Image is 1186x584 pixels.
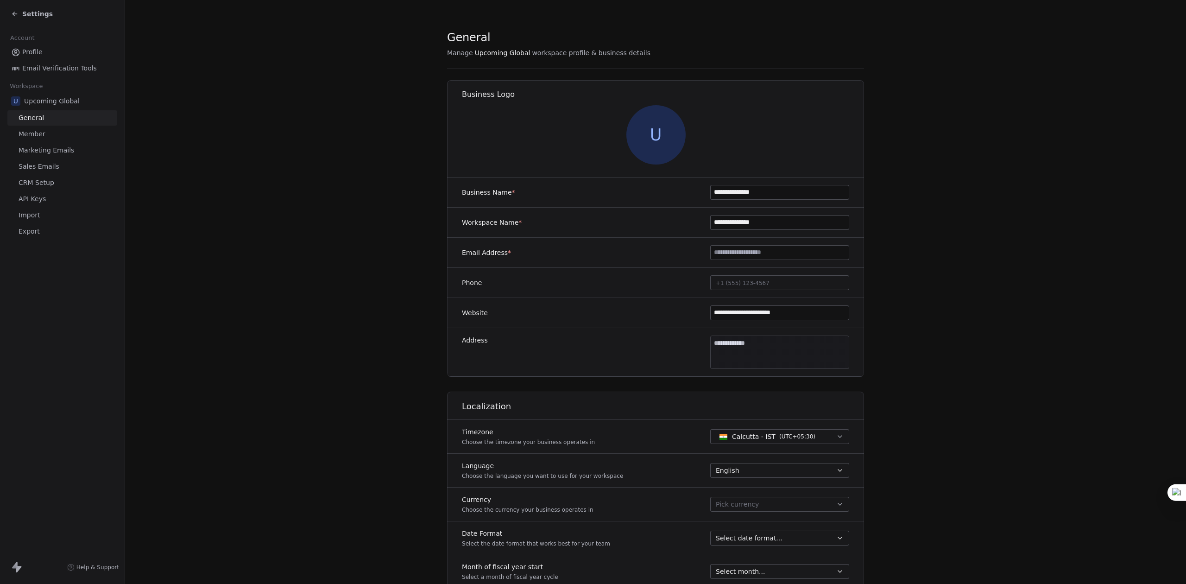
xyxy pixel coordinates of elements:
span: Upcoming Global [475,48,530,57]
span: Upcoming Global [24,96,80,106]
p: Select a month of fiscal year cycle [462,573,558,581]
label: Timezone [462,427,595,437]
span: English [716,466,739,475]
span: Export [19,227,40,236]
span: ( UTC+05:30 ) [779,432,815,441]
label: Workspace Name [462,218,522,227]
label: Website [462,308,488,317]
button: Calcutta - IST(UTC+05:30) [710,429,849,444]
a: Sales Emails [7,159,117,174]
span: CRM Setup [19,178,54,188]
a: Settings [11,9,53,19]
span: Select month... [716,567,765,576]
a: Import [7,208,117,223]
span: Account [6,31,38,45]
span: Sales Emails [19,162,59,171]
a: Member [7,127,117,142]
label: Date Format [462,529,610,538]
label: Business Name [462,188,515,197]
a: Marketing Emails [7,143,117,158]
span: U [626,105,686,165]
span: API Keys [19,194,46,204]
label: Month of fiscal year start [462,562,558,571]
a: Profile [7,44,117,60]
span: Select date format... [716,533,782,543]
a: Export [7,224,117,239]
span: Settings [22,9,53,19]
label: Currency [462,495,593,504]
label: Address [462,336,488,345]
a: General [7,110,117,126]
span: Manage [447,48,473,57]
span: Pick currency [716,500,759,509]
span: workspace profile & business details [532,48,650,57]
span: U [11,96,20,106]
label: Phone [462,278,482,287]
label: Email Address [462,248,511,257]
span: Marketing Emails [19,146,74,155]
span: Email Verification Tools [22,63,97,73]
span: Profile [22,47,43,57]
a: Email Verification Tools [7,61,117,76]
button: +1 (555) 123-4567 [710,275,849,290]
p: Choose the currency your business operates in [462,506,593,514]
h1: Localization [462,401,864,412]
span: General [19,113,44,123]
span: Calcutta - IST [732,432,776,441]
a: CRM Setup [7,175,117,190]
span: Member [19,129,45,139]
h1: Business Logo [462,89,864,100]
span: Import [19,210,40,220]
a: Help & Support [67,564,119,571]
p: Choose the timezone your business operates in [462,438,595,446]
a: API Keys [7,191,117,207]
span: +1 (555) 123-4567 [716,280,770,286]
p: Select the date format that works best for your team [462,540,610,547]
label: Language [462,461,623,470]
button: Pick currency [710,497,849,512]
span: Help & Support [76,564,119,571]
span: Workspace [6,79,47,93]
p: Choose the language you want to use for your workspace [462,472,623,480]
span: General [447,31,491,44]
